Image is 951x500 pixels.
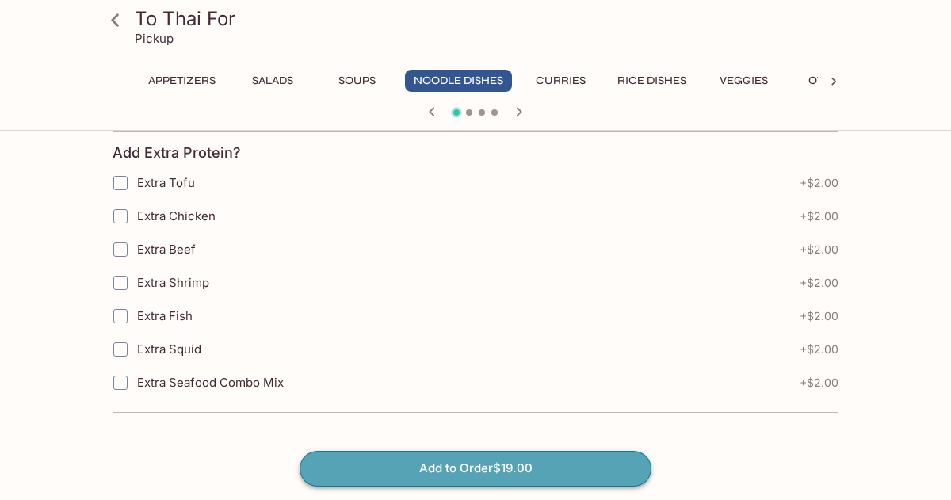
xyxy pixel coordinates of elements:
[237,70,308,92] button: Salads
[800,243,838,256] span: + $2.00
[137,308,193,323] span: Extra Fish
[800,343,838,356] span: + $2.00
[113,144,241,162] h4: Add Extra Protein?
[135,6,843,31] h3: To Thai For
[525,70,596,92] button: Curries
[800,310,838,323] span: + $2.00
[135,31,174,46] p: Pickup
[800,177,838,189] span: + $2.00
[137,242,196,257] span: Extra Beef
[321,70,392,92] button: Soups
[792,70,863,92] button: Other
[137,175,195,190] span: Extra Tofu
[137,208,216,223] span: Extra Chicken
[609,70,695,92] button: Rice Dishes
[137,275,209,290] span: Extra Shrimp
[137,375,284,390] span: Extra Seafood Combo Mix
[137,342,201,357] span: Extra Squid
[800,277,838,289] span: + $2.00
[405,70,512,92] button: Noodle Dishes
[708,70,779,92] button: Veggies
[139,70,224,92] button: Appetizers
[800,210,838,223] span: + $2.00
[300,451,651,486] button: Add to Order$19.00
[800,376,838,389] span: + $2.00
